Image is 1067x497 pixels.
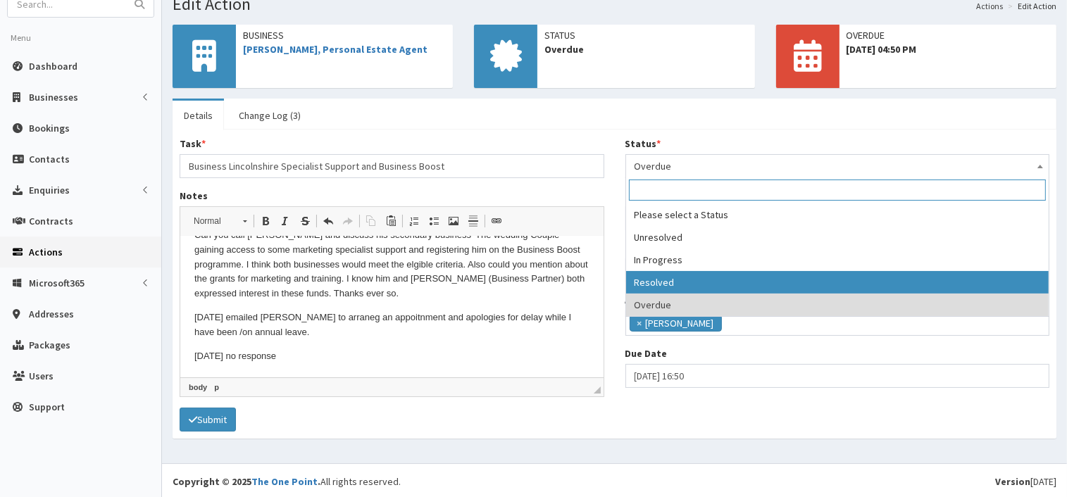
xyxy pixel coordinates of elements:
span: Packages [29,339,70,351]
span: Actions [29,246,63,258]
a: Undo (Ctrl+Z) [318,212,338,230]
a: Image [444,212,463,230]
div: [DATE] [995,474,1056,489]
span: Contracts [29,215,73,227]
span: Enquiries [29,184,70,196]
b: Version [995,475,1030,488]
span: Status [544,28,747,42]
span: Overdue [544,42,747,56]
a: p element [211,381,222,394]
a: Italic (Ctrl+I) [275,212,295,230]
span: Addresses [29,308,74,320]
a: [PERSON_NAME], Personal Estate Agent [243,43,428,56]
span: Drag to resize [594,386,601,394]
span: Dashboard [29,60,77,73]
a: Change Log (3) [227,101,312,130]
a: Paste (Ctrl+V) [381,212,401,230]
a: Copy (Ctrl+C) [361,212,381,230]
label: Status [625,137,661,151]
span: Contacts [29,153,70,165]
label: Notes [180,189,208,203]
label: Task [180,137,206,151]
a: Insert/Remove Bulleted List [424,212,444,230]
label: Due Date [625,346,668,360]
span: Businesses [29,91,78,103]
a: Link (Ctrl+L) [487,212,506,230]
p: [DATE] no response [14,113,409,127]
a: Strike Through [295,212,315,230]
button: Submit [180,408,236,432]
a: Insert Horizontal Line [463,212,483,230]
li: Overdue [626,294,1049,316]
li: Resolved [626,271,1049,294]
span: Overdue [635,156,1041,176]
strong: Copyright © 2025 . [173,475,320,488]
span: Overdue [625,154,1050,178]
a: The One Point [251,475,318,488]
span: Support [29,401,65,413]
li: In Progress [626,249,1049,271]
iframe: Rich Text Editor, notes [180,237,604,377]
a: Bold (Ctrl+B) [256,212,275,230]
span: [DATE] 04:50 PM [847,42,1049,56]
a: Details [173,101,224,130]
a: body element [186,381,210,394]
span: Bookings [29,122,70,134]
span: Users [29,370,54,382]
li: Please select a Status [626,203,1049,226]
a: Insert/Remove Numbered List [404,212,424,230]
span: Business [243,28,446,42]
li: Unresolved [626,226,1049,249]
a: Redo (Ctrl+Y) [338,212,358,230]
span: Microsoft365 [29,277,85,289]
li: Gina Waterhouse [630,315,722,332]
span: × [637,316,642,330]
span: OVERDUE [847,28,1049,42]
a: Normal [186,211,254,231]
span: Normal [187,212,236,230]
p: [DATE] emailed [PERSON_NAME] to arraneg an appoitnment and apologies for delay while I have been ... [14,74,409,103]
